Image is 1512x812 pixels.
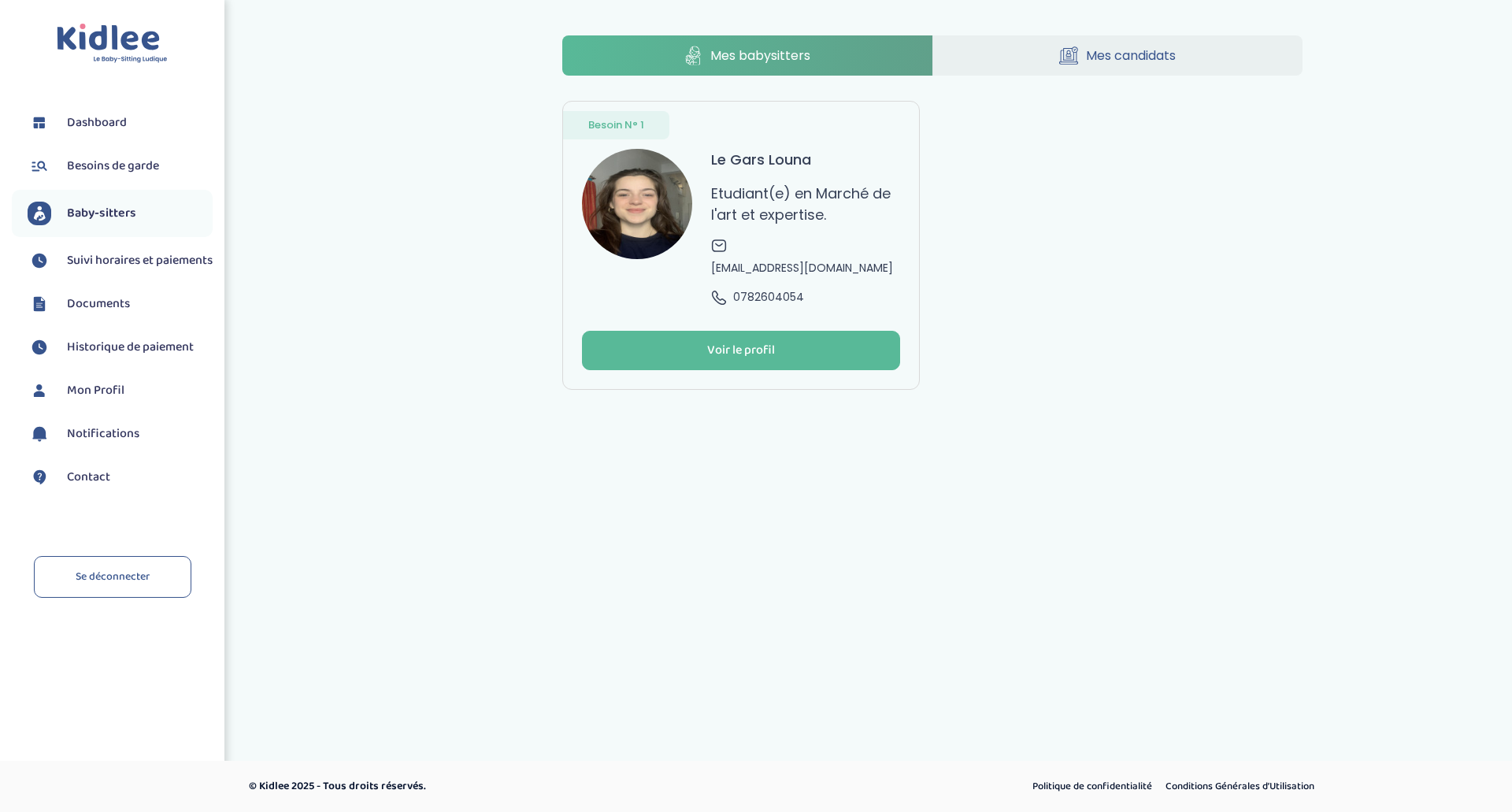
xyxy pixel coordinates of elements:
a: Documents [28,292,213,316]
a: Politique de confidentialité [1027,777,1158,797]
a: Mes babysitters [562,35,932,76]
img: logo.svg [57,24,168,64]
span: Contact [67,468,110,487]
img: profil.svg [28,379,51,402]
p: © Kidlee 2025 - Tous droits réservés. [249,778,823,795]
img: avatar [582,149,692,259]
img: suivihoraire.svg [28,336,51,359]
img: documents.svg [28,292,51,316]
a: Notifications [28,422,213,446]
a: Baby-sitters [28,202,213,225]
a: Historique de paiement [28,336,213,359]
a: Besoins de garde [28,154,213,178]
span: Notifications [67,425,139,443]
span: Mes candidats [1086,46,1176,65]
a: Mes candidats [933,35,1303,76]
img: notification.svg [28,422,51,446]
span: Besoin N° 1 [588,117,644,133]
span: Mes babysitters [710,46,810,65]
button: Voir le profil [582,331,900,370]
span: Besoins de garde [67,157,159,176]
a: Besoin N° 1 avatar Le Gars Louna Etudiant(e) en Marché de l'art et expertise. [EMAIL_ADDRESS][DOM... [562,101,920,390]
span: Mon Profil [67,381,124,400]
img: besoin.svg [28,154,51,178]
span: [EMAIL_ADDRESS][DOMAIN_NAME] [711,260,893,276]
span: Historique de paiement [67,338,194,357]
img: dashboard.svg [28,111,51,135]
span: Documents [67,295,130,313]
img: suivihoraire.svg [28,249,51,273]
a: Dashboard [28,111,213,135]
img: contact.svg [28,465,51,489]
div: Voir le profil [707,342,775,360]
span: Baby-sitters [67,204,136,223]
a: Mon Profil [28,379,213,402]
a: Suivi horaires et paiements [28,249,213,273]
a: Contact [28,465,213,489]
img: babysitters.svg [28,202,51,225]
p: Etudiant(e) en Marché de l'art et expertise. [711,183,900,225]
span: Suivi horaires et paiements [67,251,213,270]
a: Conditions Générales d’Utilisation [1160,777,1320,797]
a: Se déconnecter [34,556,191,598]
h3: Le Gars Louna [711,149,811,170]
span: 0782604054 [733,289,804,306]
span: Dashboard [67,113,127,132]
